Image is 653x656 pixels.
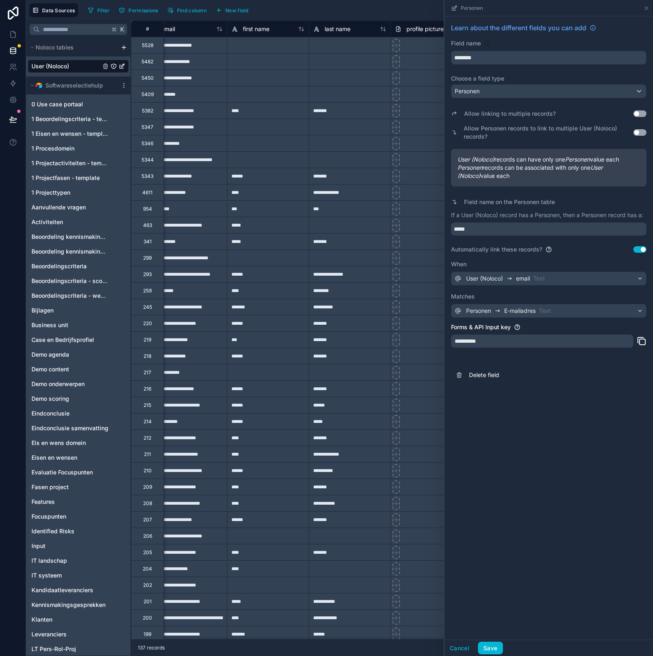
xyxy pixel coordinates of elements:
div: 206 [143,533,152,539]
div: 211 [144,451,151,458]
div: 4611 [142,189,153,196]
span: Delete field [469,371,587,379]
div: 5343 [141,173,153,180]
span: Matches [451,292,475,301]
label: Choose a field type [451,74,646,83]
div: 5409 [141,91,154,98]
div: 205 [143,549,152,556]
span: Personen [466,307,491,315]
div: 5346 [141,140,153,147]
span: email [516,274,530,283]
span: New field [225,7,249,13]
span: Find column [177,7,206,13]
span: Text [533,274,545,283]
div: 215 [144,402,151,409]
span: profile picture [406,25,444,33]
div: 201 [144,598,152,605]
div: 217 [144,369,151,376]
div: 259 [143,288,152,294]
span: Filter [97,7,110,13]
span: Personen [455,87,480,95]
div: 208 [143,500,152,507]
div: 463 [143,222,152,229]
span: Learn about the different fields you can add [451,23,586,33]
span: User (Noloco) [466,274,503,283]
div: # [137,26,157,32]
label: Allow Personen records to link to multiple User (Noloco) records? [464,124,633,141]
em: Personen [565,156,590,163]
span: K [119,27,125,32]
button: User (Noloco)emailText [451,272,646,285]
button: New field [213,4,251,16]
span: records can have only one value each [458,155,640,164]
button: Filter [85,4,113,16]
span: last name [325,25,350,33]
span: Text [539,307,551,315]
div: 5450 [141,75,154,81]
div: 220 [143,320,152,327]
button: Personen [451,84,646,98]
label: Allow linking to multiple records? [464,110,556,118]
span: first name [243,25,269,33]
div: 209 [143,484,152,490]
div: 299 [143,255,152,261]
div: 216 [144,386,151,392]
span: Permissions [128,7,158,13]
button: Save [478,642,503,655]
div: 219 [144,337,151,343]
button: Cancel [444,642,475,655]
label: Forms & API Input key [451,323,511,331]
div: 5344 [141,157,154,163]
span: Data Sources [42,7,75,13]
div: 214 [144,418,152,425]
div: 5528 [142,42,153,49]
button: Data Sources [29,3,78,17]
div: 212 [144,435,151,441]
div: 245 [143,304,152,310]
span: email [161,25,175,33]
p: If a User (Noloco) record has a Personen, then a Personen record has a: [451,211,646,219]
em: User (Noloco) [458,156,494,163]
label: Field name on the Personen table [464,198,555,206]
button: PersonenE-mailadresText [451,304,646,318]
div: 204 [143,566,152,572]
div: 954 [143,206,152,212]
div: 200 [143,615,152,621]
button: Delete field [451,366,646,384]
a: Permissions [116,4,164,16]
button: Permissions [116,4,161,16]
div: 341 [144,238,152,245]
div: 218 [144,353,151,359]
div: 210 [144,467,152,474]
div: 5382 [142,108,153,114]
a: Learn about the different fields you can add [451,23,596,33]
span: 137 records [138,645,165,651]
button: Find column [164,4,209,16]
label: Field name [451,39,481,47]
span: records can be associated with only one value each [458,164,640,180]
div: 5347 [141,124,153,130]
span: When [451,260,467,268]
div: 199 [144,631,151,638]
label: Automatically link these records? [451,245,542,254]
div: 202 [143,582,152,589]
div: 5482 [141,58,153,65]
div: 293 [143,271,152,278]
div: 207 [143,517,152,523]
span: E-mailadres [504,307,536,315]
em: Personen [458,164,482,171]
